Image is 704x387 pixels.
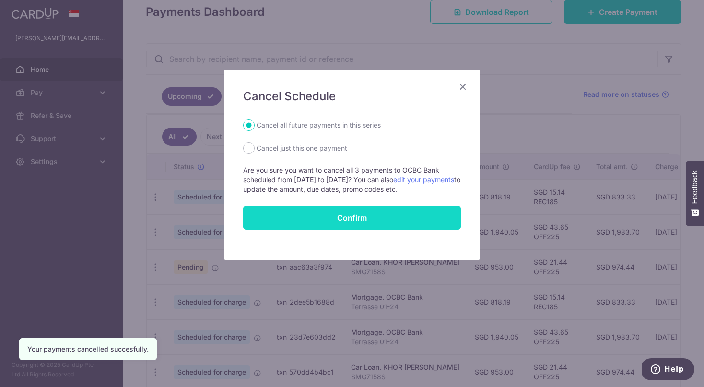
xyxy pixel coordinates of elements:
button: Confirm [243,206,461,230]
a: edit your payments [393,176,454,184]
label: Cancel all future payments in this series [257,119,381,131]
div: Your payments cancelled succesfully. [27,344,149,354]
p: Are you sure you want to cancel all 3 payments to OCBC Bank scheduled from [DATE] to [DATE]? You ... [243,165,461,194]
label: Cancel just this one payment [257,142,347,154]
iframe: Opens a widget where you can find more information [642,358,694,382]
button: Feedback - Show survey [686,161,704,226]
button: Close [457,81,469,93]
h5: Cancel Schedule [243,89,461,104]
span: Feedback [691,170,699,204]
